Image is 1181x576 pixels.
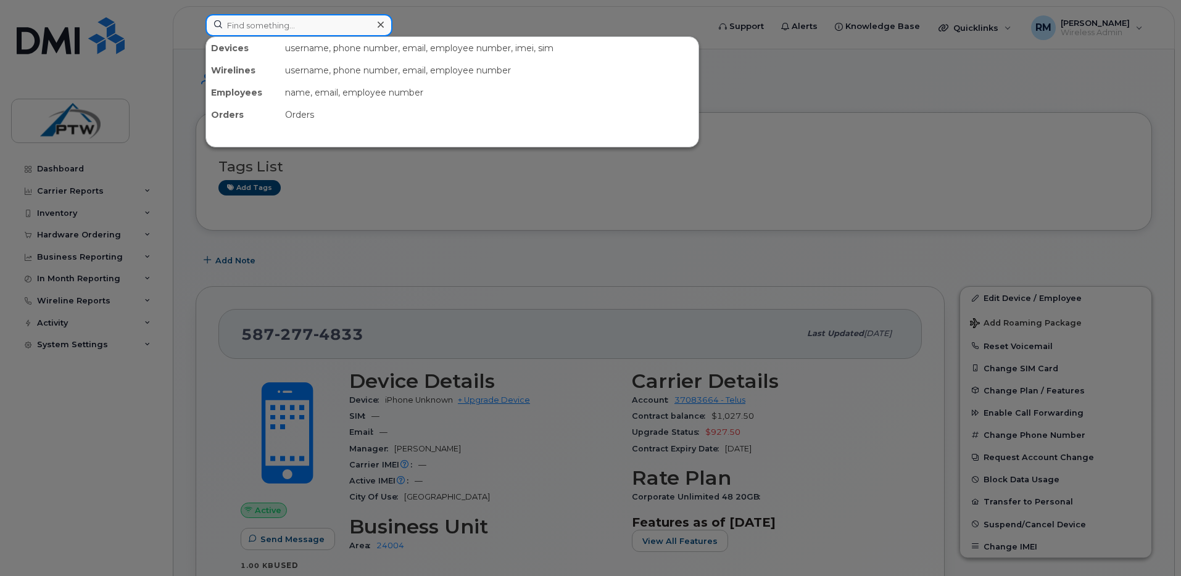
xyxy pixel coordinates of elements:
div: username, phone number, email, employee number [280,59,698,81]
div: Devices [206,37,280,59]
div: Wirelines [206,59,280,81]
div: Employees [206,81,280,104]
div: Orders [206,104,280,126]
div: Orders [280,104,698,126]
div: username, phone number, email, employee number, imei, sim [280,37,698,59]
div: name, email, employee number [280,81,698,104]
